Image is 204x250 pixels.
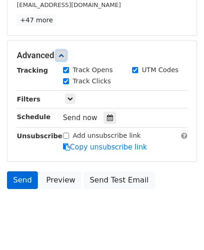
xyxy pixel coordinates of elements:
label: UTM Codes [142,65,178,75]
a: +47 more [17,14,56,26]
strong: Filters [17,95,41,103]
span: Send now [63,114,98,122]
label: Track Clicks [73,76,111,86]
strong: Unsubscribe [17,132,63,140]
strong: Tracking [17,67,48,74]
a: Send Test Email [84,171,155,189]
small: [EMAIL_ADDRESS][DOMAIN_NAME] [17,1,121,8]
a: Send [7,171,38,189]
iframe: Chat Widget [157,205,204,250]
a: Preview [40,171,81,189]
label: Add unsubscribe link [73,131,141,141]
strong: Schedule [17,113,50,121]
label: Track Opens [73,65,113,75]
h5: Advanced [17,50,187,61]
a: Copy unsubscribe link [63,143,147,151]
